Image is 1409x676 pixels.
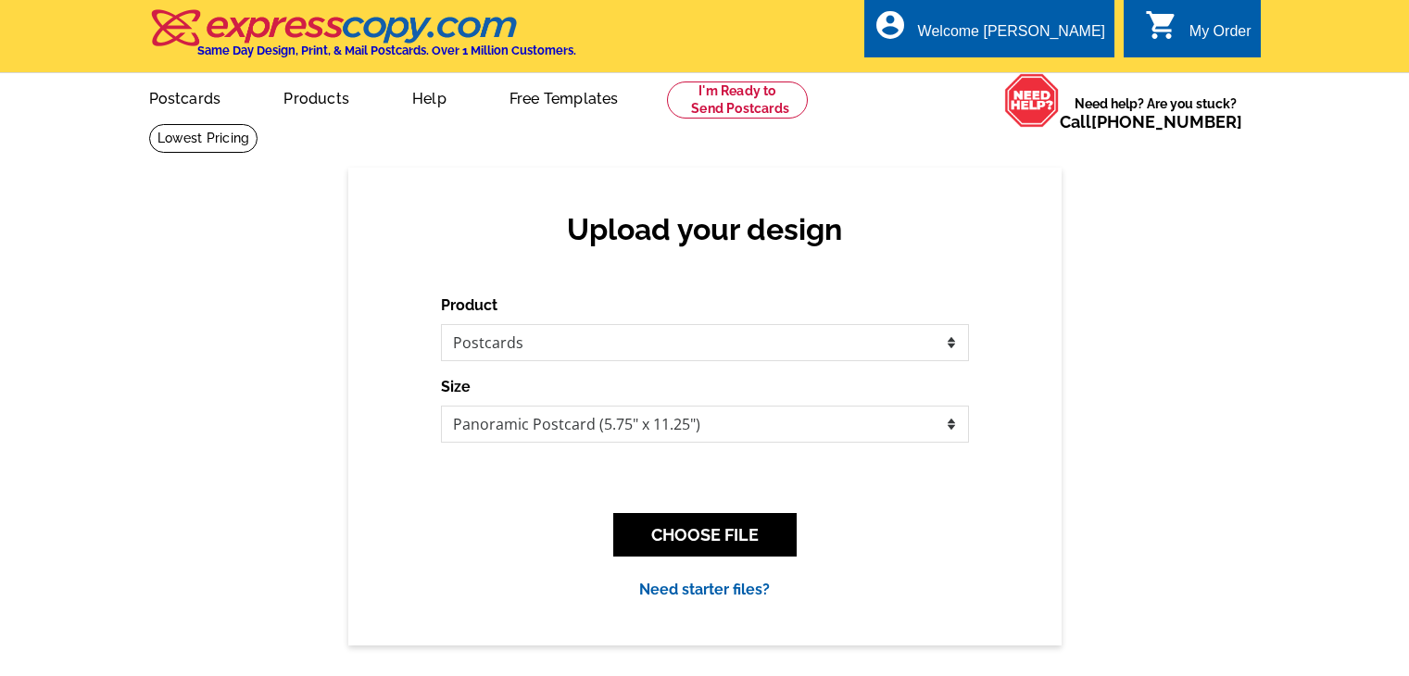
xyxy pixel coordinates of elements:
a: Postcards [120,75,251,119]
a: Free Templates [480,75,648,119]
h4: Same Day Design, Print, & Mail Postcards. Over 1 Million Customers. [197,44,576,57]
span: Need help? Are you stuck? [1060,94,1252,131]
img: help [1004,73,1060,128]
span: Call [1060,112,1242,131]
a: Help [383,75,476,119]
i: account_circle [874,8,907,42]
a: [PHONE_NUMBER] [1091,112,1242,131]
iframe: LiveChat chat widget [1149,618,1409,676]
label: Size [441,376,471,398]
label: Product [441,294,497,317]
a: Same Day Design, Print, & Mail Postcards. Over 1 Million Customers. [149,22,576,57]
a: Need starter files? [639,581,770,598]
button: CHOOSE FILE [613,513,797,557]
div: My Order [1189,23,1252,49]
h2: Upload your design [459,212,950,247]
a: shopping_cart My Order [1145,20,1252,44]
i: shopping_cart [1145,8,1178,42]
div: Welcome [PERSON_NAME] [918,23,1105,49]
a: Products [254,75,379,119]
